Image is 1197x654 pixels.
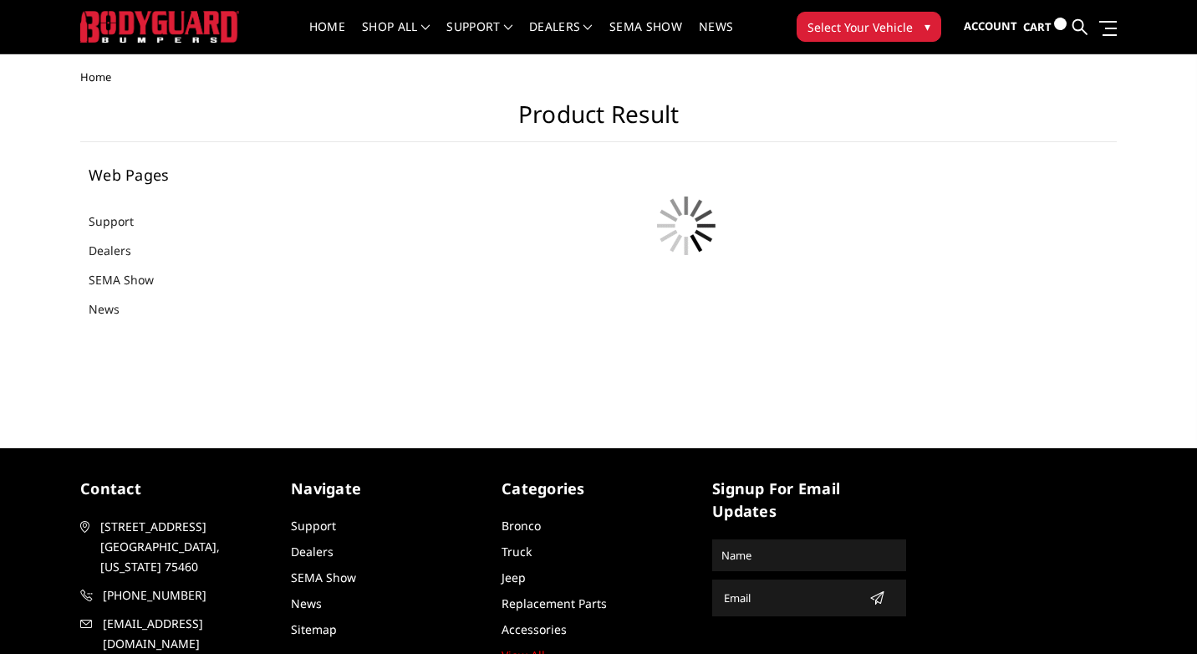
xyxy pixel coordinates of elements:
[502,621,567,637] a: Accessories
[89,167,269,182] h5: Web Pages
[964,4,1017,49] a: Account
[291,621,337,637] a: Sitemap
[807,18,913,36] span: Select Your Vehicle
[291,518,336,534] a: Support
[100,517,271,577] span: [STREET_ADDRESS] [GEOGRAPHIC_DATA], [US_STATE] 75460
[712,478,906,523] h5: signup for email updates
[80,478,274,500] h5: contact
[964,18,1017,33] span: Account
[715,542,904,569] input: Name
[89,271,175,289] a: SEMA Show
[80,11,239,42] img: BODYGUARD BUMPERS
[362,21,430,54] a: shop all
[797,12,941,42] button: Select Your Vehicle
[699,21,733,54] a: News
[80,69,111,84] span: Home
[609,21,682,54] a: SEMA Show
[89,242,152,259] a: Dealers
[103,614,273,654] span: [EMAIL_ADDRESS][DOMAIN_NAME]
[291,478,485,500] h5: Navigate
[717,585,863,611] input: Email
[309,21,345,54] a: Home
[644,184,728,268] img: preloader.gif
[502,595,607,611] a: Replacement Parts
[80,614,274,654] a: [EMAIL_ADDRESS][DOMAIN_NAME]
[80,100,1117,142] h1: Product Result
[1023,4,1067,50] a: Cart
[446,21,512,54] a: Support
[924,18,930,35] span: ▾
[291,544,334,559] a: Dealers
[80,585,274,605] a: [PHONE_NUMBER]
[502,478,695,500] h5: Categories
[291,595,322,611] a: News
[89,300,140,318] a: News
[502,518,541,534] a: Bronco
[103,585,273,605] span: [PHONE_NUMBER]
[1023,19,1052,34] span: Cart
[291,570,356,585] a: SEMA Show
[502,570,526,585] a: Jeep
[89,212,155,230] a: Support
[502,544,532,559] a: Truck
[529,21,593,54] a: Dealers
